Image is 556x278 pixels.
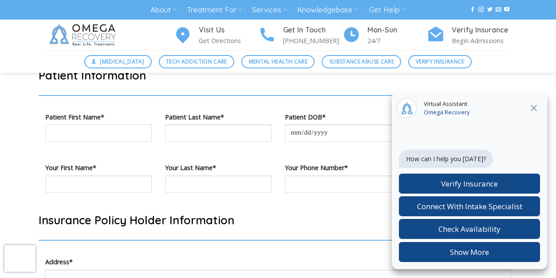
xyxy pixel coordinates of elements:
[100,57,144,66] span: [MEDICAL_DATA]
[408,55,472,68] a: Verify Insurance
[249,57,308,66] span: Mental Health Care
[367,36,427,46] p: 24/7
[504,7,509,13] a: Follow on YouTube
[427,24,511,46] a: Verify Insurance Begin Admissions
[416,57,465,66] span: Verify Insurance
[174,24,258,46] a: Visit Us Get Directions
[39,213,518,227] h2: Insurance Policy Holder Information
[45,20,123,51] img: Omega Recovery
[165,112,272,122] label: Patient Last Name*
[452,36,511,46] p: Begin Admissions
[322,55,401,68] a: Substance Abuse Care
[199,36,258,46] p: Get Directions
[39,68,518,83] h2: Patient Information
[487,7,493,13] a: Follow on Twitter
[241,55,315,68] a: Mental Health Care
[283,36,343,46] p: [PHONE_NUMBER]
[297,2,359,18] a: Knowledgebase
[199,24,258,36] h4: Visit Us
[84,55,152,68] a: [MEDICAL_DATA]
[166,57,227,66] span: Tech Addiction Care
[470,7,475,13] a: Follow on Facebook
[283,24,343,36] h4: Get In Touch
[285,112,511,122] label: Patient DOB*
[45,163,152,173] label: Your First Name*
[45,112,152,122] label: Patient First Name*
[150,2,177,18] a: About
[165,163,272,173] label: Your Last Name*
[452,24,511,36] h4: Verify Insurance
[478,7,484,13] a: Follow on Instagram
[369,2,406,18] a: Get Help
[159,55,235,68] a: Tech Addiction Care
[258,24,343,46] a: Get In Touch [PHONE_NUMBER]
[252,2,287,18] a: Services
[329,57,394,66] span: Substance Abuse Care
[285,163,511,173] label: Your Phone Number*
[187,2,242,18] a: Treatment For
[496,7,501,13] a: Send us an email
[367,24,427,36] h4: Mon-Sun
[45,257,511,267] label: Address*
